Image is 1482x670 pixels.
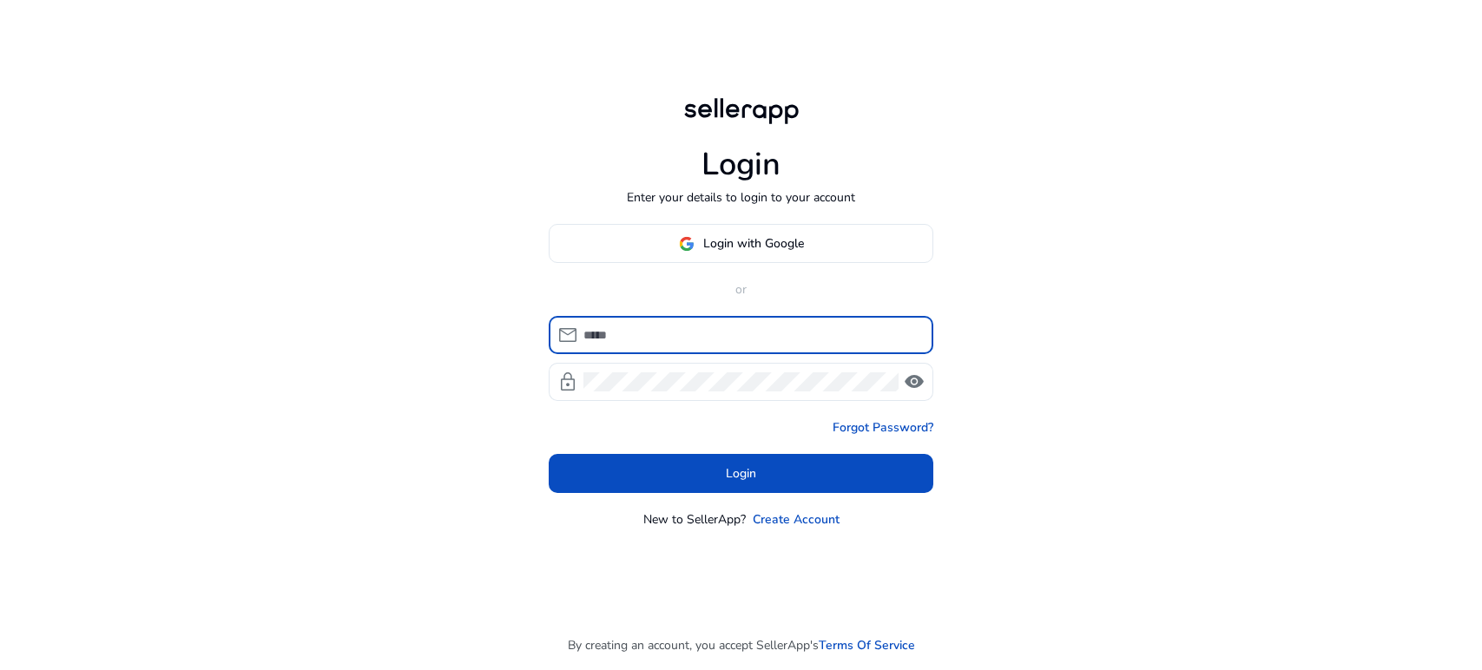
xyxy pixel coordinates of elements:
span: Login with Google [703,234,804,253]
p: or [549,280,933,299]
a: Create Account [753,510,840,529]
span: mail [557,325,578,345]
button: Login with Google [549,224,933,263]
h1: Login [701,146,781,183]
span: Login [726,464,756,483]
p: New to SellerApp? [643,510,746,529]
span: lock [557,371,578,392]
img: google-logo.svg [679,236,695,252]
a: Terms Of Service [819,636,915,654]
a: Forgot Password? [833,418,933,437]
p: Enter your details to login to your account [627,188,855,207]
button: Login [549,454,933,493]
span: visibility [904,371,925,392]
